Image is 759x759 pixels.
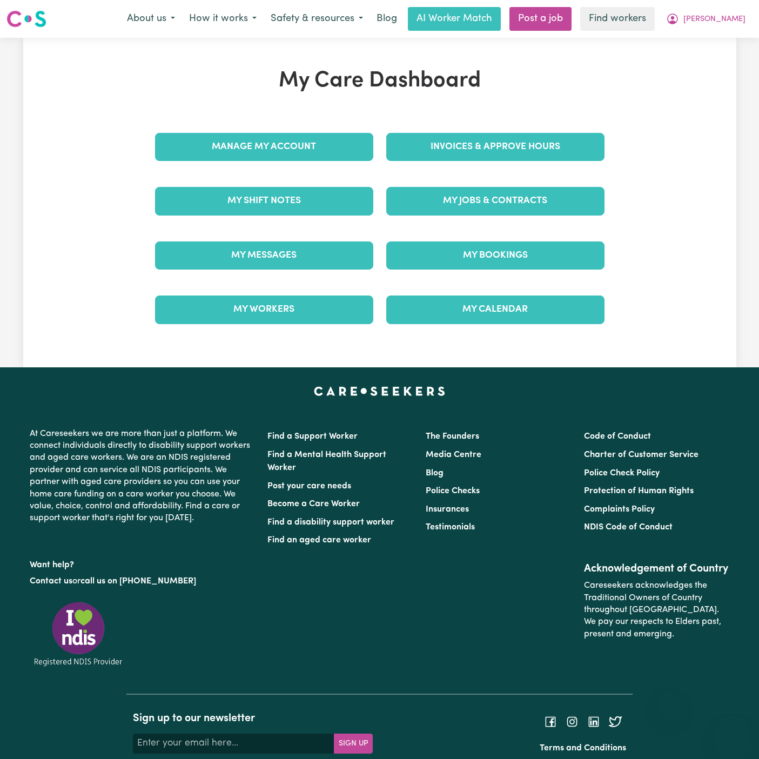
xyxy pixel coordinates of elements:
a: Invoices & Approve Hours [386,133,604,161]
button: How it works [182,8,264,30]
a: My Jobs & Contracts [386,187,604,215]
img: Careseekers logo [6,9,46,29]
a: Find a Mental Health Support Worker [267,451,386,472]
p: Careseekers acknowledges the Traditional Owners of Country throughout [GEOGRAPHIC_DATA]. We pay o... [584,575,729,644]
a: Testimonials [426,523,475,532]
a: Media Centre [426,451,481,459]
a: Police Check Policy [584,469,660,478]
a: Protection of Human Rights [584,487,694,495]
a: My Shift Notes [155,187,373,215]
iframe: Close message [658,690,680,711]
p: Want help? [30,555,254,571]
a: Follow Careseekers on LinkedIn [587,717,600,726]
a: My Bookings [386,241,604,270]
a: Follow Careseekers on Instagram [566,717,579,726]
a: Careseekers logo [6,6,46,31]
a: call us on [PHONE_NUMBER] [80,577,196,586]
h1: My Care Dashboard [149,68,611,94]
a: NDIS Code of Conduct [584,523,673,532]
h2: Acknowledgement of Country [584,562,729,575]
a: Follow Careseekers on Facebook [544,717,557,726]
a: Post your care needs [267,482,351,491]
p: or [30,571,254,592]
a: Police Checks [426,487,480,495]
img: Registered NDIS provider [30,600,127,668]
a: AI Worker Match [408,7,501,31]
iframe: Button to launch messaging window [716,716,750,750]
button: My Account [659,8,753,30]
a: Contact us [30,577,72,586]
a: Find workers [580,7,655,31]
a: Careseekers home page [314,387,445,395]
a: My Messages [155,241,373,270]
a: Post a job [509,7,572,31]
a: Find a disability support worker [267,518,394,527]
p: At Careseekers we are more than just a platform. We connect individuals directly to disability su... [30,424,254,529]
a: Terms and Conditions [540,744,626,753]
a: Code of Conduct [584,432,651,441]
a: Become a Care Worker [267,500,360,508]
a: Blog [426,469,444,478]
a: Follow Careseekers on Twitter [609,717,622,726]
a: Charter of Customer Service [584,451,698,459]
button: About us [120,8,182,30]
a: The Founders [426,432,479,441]
a: Find a Support Worker [267,432,358,441]
h2: Sign up to our newsletter [133,712,373,725]
span: [PERSON_NAME] [683,14,745,25]
a: Blog [370,7,404,31]
button: Safety & resources [264,8,370,30]
a: Manage My Account [155,133,373,161]
a: Find an aged care worker [267,536,371,545]
a: My Workers [155,295,373,324]
input: Enter your email here... [133,734,334,753]
a: My Calendar [386,295,604,324]
a: Insurances [426,505,469,514]
button: Subscribe [334,734,373,753]
a: Complaints Policy [584,505,655,514]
